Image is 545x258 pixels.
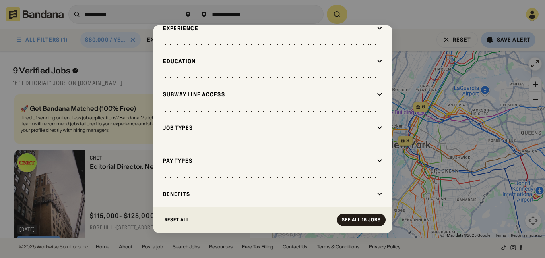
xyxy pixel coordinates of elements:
[163,157,374,164] div: Pay Types
[163,25,374,32] div: Experience
[163,124,374,131] div: Job Types
[342,218,380,222] div: See all 16 jobs
[163,91,374,98] div: Subway Line Access
[165,218,190,222] div: Reset All
[163,58,374,65] div: Education
[163,191,374,198] div: Benefits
